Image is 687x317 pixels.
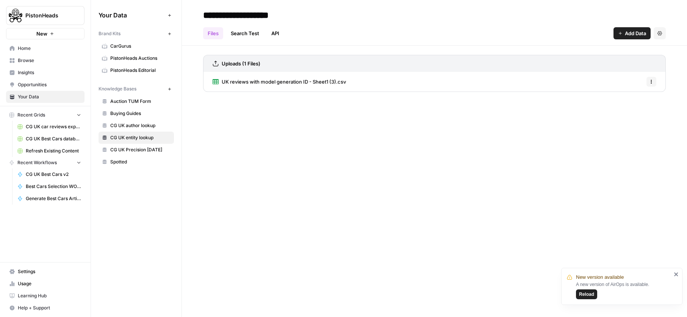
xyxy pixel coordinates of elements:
[18,268,81,275] span: Settings
[18,81,81,88] span: Opportunities
[576,281,671,299] div: A new version of AirOps is available.
[99,156,174,168] a: Spotted
[18,93,81,100] span: Your Data
[222,60,260,67] h3: Uploads (1 Files)
[110,134,171,141] span: CG UK entity lookup
[6,67,85,79] a: Insights
[226,27,264,39] a: Search Test
[267,27,284,39] a: API
[110,122,171,129] span: CG UK author lookup
[213,72,346,92] a: UK reviews with model generation ID - Sheet1 (3).csv
[6,91,85,103] a: Your Data
[6,54,85,67] a: Browse
[99,11,165,20] span: Your Data
[6,42,85,54] a: Home
[99,52,174,64] a: PistonHeads Auctions
[26,123,81,130] span: CG UK car reviews export
[576,289,597,299] button: Reload
[6,28,85,39] button: New
[99,107,174,120] a: Buying Guides
[99,120,174,132] a: CG UK author lookup
[674,271,679,277] button: close
[110,43,171,50] span: CarGurus
[14,145,85,157] a: Refresh Existing Content
[36,30,47,37] span: New
[14,168,85,180] a: CG UK Best Cars v2
[6,266,85,278] a: Settings
[99,85,136,92] span: Knowledge Bases
[18,305,81,311] span: Help + Support
[222,78,346,85] span: UK reviews with model generation ID - Sheet1 (3).csv
[26,148,81,154] span: Refresh Existing Content
[203,27,223,39] a: Files
[6,302,85,314] button: Help + Support
[14,121,85,133] a: CG UK car reviews export
[26,183,81,190] span: Best Cars Selection WORKING
[99,95,174,107] a: Auction TUM Form
[99,144,174,156] a: CG UK Precision [DATE]
[110,67,171,74] span: PistonHeads Editorial
[110,110,171,117] span: Buying Guides
[625,30,646,37] span: Add Data
[26,135,81,142] span: CG UK Best Cars database
[6,109,85,121] button: Recent Grids
[14,180,85,193] a: Best Cars Selection WORKING
[17,112,45,118] span: Recent Grids
[26,195,81,202] span: Generate Best Cars Article
[6,278,85,290] a: Usage
[6,290,85,302] a: Learning Hub
[14,133,85,145] a: CG UK Best Cars database
[6,79,85,91] a: Opportunities
[110,146,171,153] span: CG UK Precision [DATE]
[99,132,174,144] a: CG UK entity lookup
[9,9,22,22] img: PistonHeads Logo
[26,171,81,178] span: CG UK Best Cars v2
[110,158,171,165] span: Spotted
[6,6,85,25] button: Workspace: PistonHeads
[110,55,171,62] span: PistonHeads Auctions
[25,12,71,19] span: PistonHeads
[6,157,85,168] button: Recent Workflows
[110,98,171,105] span: Auction TUM Form
[576,273,624,281] span: New version available
[18,69,81,76] span: Insights
[18,45,81,52] span: Home
[18,57,81,64] span: Browse
[579,291,594,298] span: Reload
[17,159,57,166] span: Recent Workflows
[613,27,651,39] button: Add Data
[14,193,85,205] a: Generate Best Cars Article
[213,55,260,72] a: Uploads (1 Files)
[18,280,81,287] span: Usage
[99,30,120,37] span: Brand Kits
[99,64,174,76] a: PistonHeads Editorial
[18,292,81,299] span: Learning Hub
[99,40,174,52] a: CarGurus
